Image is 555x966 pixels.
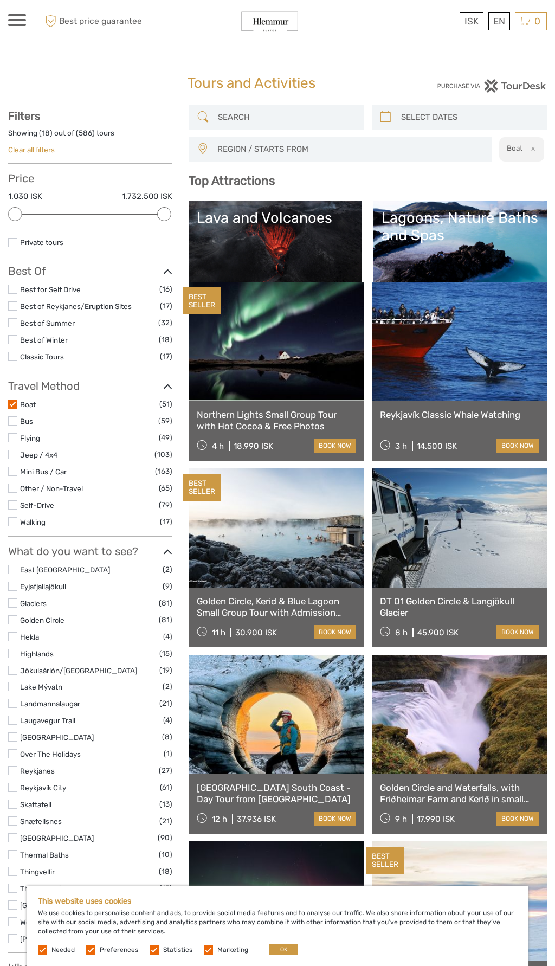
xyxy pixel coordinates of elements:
[417,814,455,824] div: 17.990 ISK
[214,108,358,127] input: SEARCH
[20,851,69,859] a: Thermal Baths
[507,144,522,152] h2: Boat
[8,191,42,202] label: 1.030 ISK
[51,945,75,955] label: Needed
[496,439,539,453] a: book now
[8,145,55,154] a: Clear all filters
[20,302,132,311] a: Best of Reykjanes/Eruption Sites
[159,798,172,810] span: (13)
[20,716,75,725] a: Laugavegur Trail
[20,884,94,893] a: Thorsmork/Þórsmörk
[159,398,172,410] span: (51)
[159,664,172,677] span: (19)
[20,336,68,344] a: Best of Winter
[197,782,356,804] a: [GEOGRAPHIC_DATA] South Coast - Day Tour from [GEOGRAPHIC_DATA]
[163,945,192,955] label: Statistics
[8,545,172,558] h3: What do you want to see?
[20,935,152,943] a: [PERSON_NAME][GEOGRAPHIC_DATA]
[27,886,528,966] div: We use cookies to personalise content and ads, to provide social media features and to analyse ou...
[159,333,172,346] span: (18)
[20,238,63,247] a: Private tours
[122,191,172,202] label: 1.732.500 ISK
[380,409,539,420] a: Reykjavík Classic Whale Watching
[380,596,539,618] a: DT 01 Golden Circle & Langjökull Glacier
[397,108,541,127] input: SELECT DATES
[159,865,172,878] span: (18)
[42,12,143,30] span: Best price guarantee
[437,79,547,93] img: PurchaseViaTourDesk.png
[20,417,33,426] a: Bus
[197,409,356,432] a: Northern Lights Small Group Tour with Hot Cocoa & Free Photos
[100,945,138,955] label: Preferences
[269,944,298,955] button: OK
[212,814,227,824] span: 12 h
[158,415,172,427] span: (59)
[20,682,62,691] a: Lake Mývatn
[183,287,221,314] div: BEST SELLER
[20,434,40,442] a: Flying
[20,834,94,842] a: [GEOGRAPHIC_DATA]
[20,400,36,409] a: Boat
[20,450,57,459] a: Jeep / 4x4
[314,625,356,639] a: book now
[164,748,172,760] span: (1)
[234,441,273,451] div: 18.990 ISK
[20,666,137,675] a: Jökulsárlón/[GEOGRAPHIC_DATA]
[395,814,407,824] span: 9 h
[159,597,172,609] span: (81)
[159,482,172,494] span: (65)
[496,625,539,639] a: book now
[314,812,356,826] a: book now
[20,599,47,608] a: Glaciers
[159,614,172,626] span: (81)
[20,817,62,826] a: Snæfellsnes
[197,209,354,285] a: Lava and Volcanoes
[20,649,54,658] a: Highlands
[159,882,172,894] span: (13)
[20,733,94,742] a: [GEOGRAPHIC_DATA]
[20,767,55,775] a: Reykjanes
[20,501,54,510] a: Self-Drive
[212,140,486,158] button: REGION / STARTS FROM
[159,815,172,827] span: (21)
[20,616,64,624] a: Golden Circle
[20,352,64,361] a: Classic Tours
[163,630,172,643] span: (4)
[20,918,56,926] a: Westfjords
[154,448,172,461] span: (103)
[158,832,172,844] span: (90)
[158,317,172,329] span: (32)
[163,563,172,576] span: (2)
[160,781,172,794] span: (61)
[212,441,224,451] span: 4 h
[8,265,172,278] h3: Best Of
[159,432,172,444] span: (49)
[382,209,539,285] a: Lagoons, Nature Baths and Spas
[162,731,172,743] span: (8)
[20,518,46,526] a: Walking
[163,680,172,693] span: (2)
[159,499,172,511] span: (79)
[8,379,172,392] h3: Travel Method
[159,848,172,861] span: (10)
[417,441,457,451] div: 14.500 ISK
[366,847,404,874] div: BEST SELLER
[8,128,172,145] div: Showing ( ) out of ( ) tours
[20,319,75,327] a: Best of Summer
[20,800,51,809] a: Skaftafell
[160,350,172,363] span: (17)
[20,783,66,792] a: Reykjavík City
[42,128,50,138] label: 18
[8,172,172,185] h3: Price
[20,867,55,876] a: Thingvellir
[38,897,517,906] h5: This website uses cookies
[395,441,407,451] span: 3 h
[380,782,539,804] a: Golden Circle and Waterfalls, with Friðheimar Farm and Kerið in small group
[395,628,408,637] span: 8 h
[160,300,172,312] span: (17)
[237,814,276,824] div: 37.936 ISK
[159,764,172,777] span: (27)
[488,12,510,30] div: EN
[20,901,94,910] a: [GEOGRAPHIC_DATA]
